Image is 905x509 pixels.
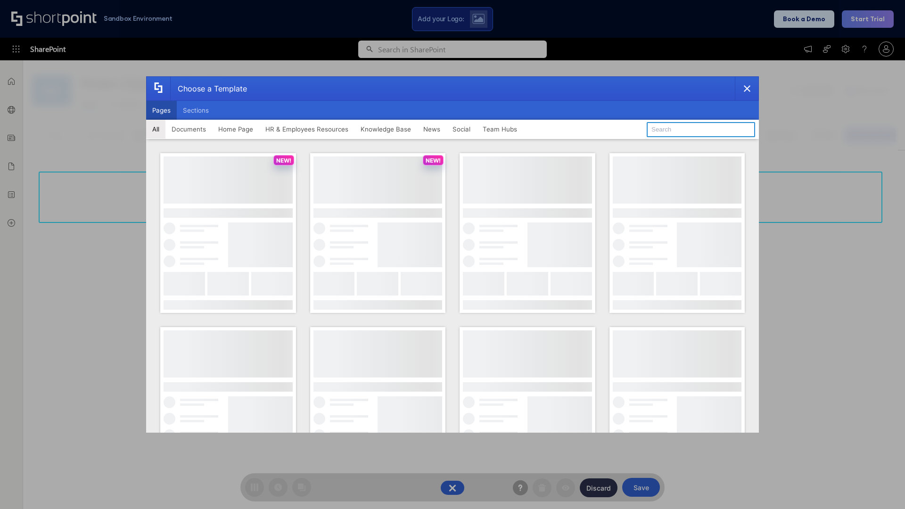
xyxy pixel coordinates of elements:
button: All [146,120,165,139]
div: template selector [146,76,759,433]
p: NEW! [276,157,291,164]
button: Sections [177,101,215,120]
button: Documents [165,120,212,139]
div: Choose a Template [170,77,247,100]
button: Pages [146,101,177,120]
input: Search [647,122,755,137]
button: Team Hubs [477,120,523,139]
button: News [417,120,446,139]
button: Social [446,120,477,139]
p: NEW! [426,157,441,164]
button: Home Page [212,120,259,139]
iframe: Chat Widget [858,464,905,509]
button: Knowledge Base [354,120,417,139]
button: HR & Employees Resources [259,120,354,139]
